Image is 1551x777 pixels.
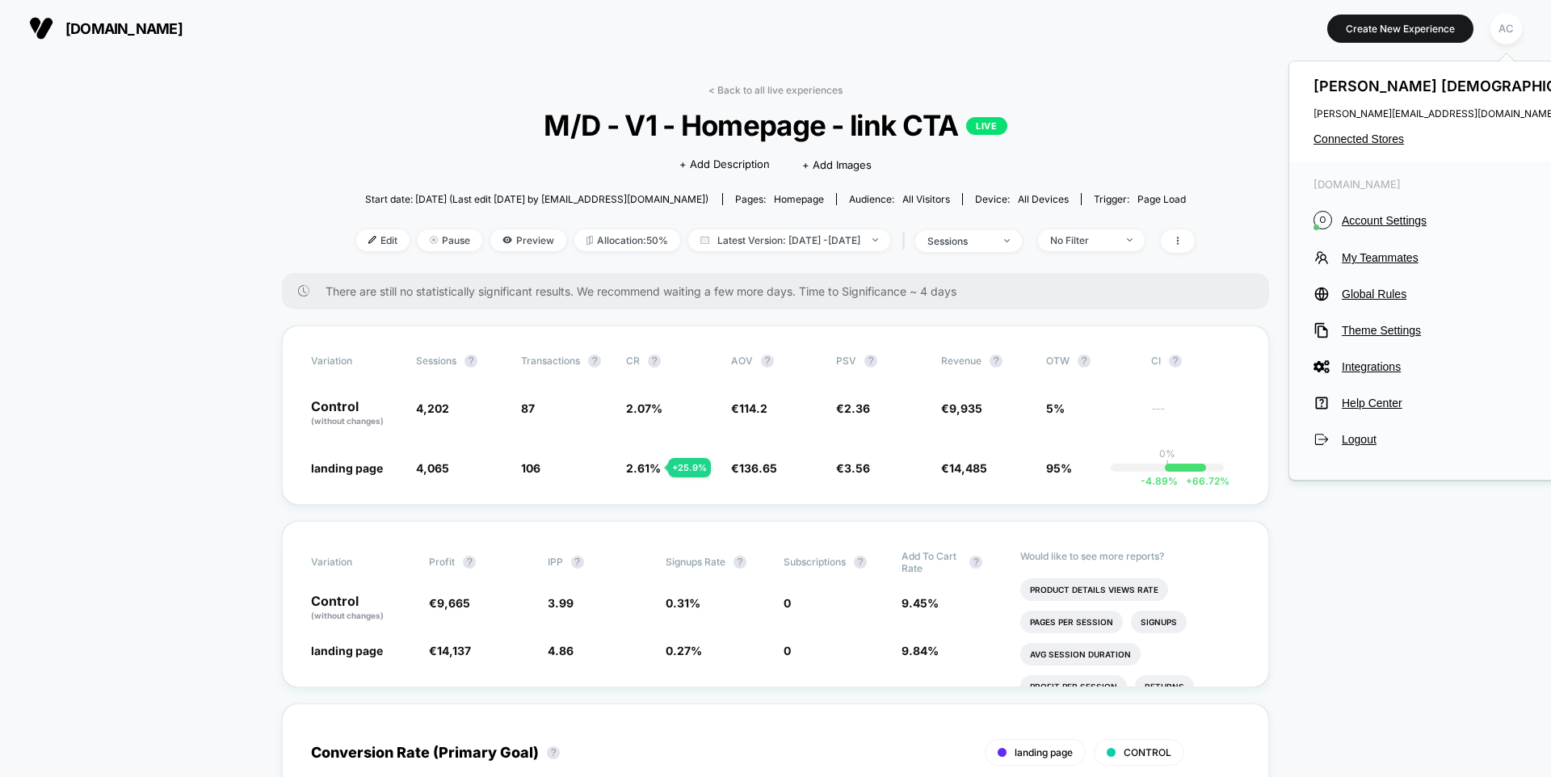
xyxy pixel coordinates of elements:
[688,229,890,251] span: Latest Version: [DATE] - [DATE]
[739,401,767,415] span: 114.2
[311,416,384,426] span: (without changes)
[29,16,53,40] img: Visually logo
[1020,643,1141,666] li: Avg Session Duration
[1137,193,1186,205] span: Page Load
[735,193,824,205] div: Pages:
[966,117,1007,135] p: LIVE
[311,611,384,620] span: (without changes)
[1186,475,1192,487] span: +
[836,401,870,415] span: €
[430,236,438,244] img: end
[872,238,878,241] img: end
[311,644,383,657] span: landing page
[1127,238,1133,241] img: end
[398,108,1153,142] span: M/D - V1 - Homepage - link CTA
[666,644,702,657] span: 0.27 %
[521,401,535,415] span: 87
[1004,239,1010,242] img: end
[416,401,449,415] span: 4,202
[574,229,680,251] span: Allocation: 50%
[586,236,593,245] img: rebalance
[548,556,563,568] span: IPP
[311,461,383,475] span: landing page
[949,401,982,415] span: 9,935
[1169,355,1182,367] button: ?
[24,15,187,41] button: [DOMAIN_NAME]
[1490,13,1522,44] div: AC
[437,644,471,657] span: 14,137
[1141,475,1178,487] span: -4.89 %
[1020,578,1168,601] li: Product Details Views Rate
[626,355,640,367] span: CR
[902,596,939,610] span: 9.45 %
[521,355,580,367] span: Transactions
[784,556,846,568] span: Subscriptions
[739,461,777,475] span: 136.65
[761,355,774,367] button: ?
[1046,401,1065,415] span: 5%
[733,556,746,569] button: ?
[1078,355,1091,367] button: ?
[1166,460,1169,472] p: |
[1151,355,1240,367] span: CI
[626,461,661,475] span: 2.61 %
[1486,12,1527,45] button: AC
[941,401,982,415] span: €
[571,556,584,569] button: ?
[1131,611,1187,633] li: Signups
[65,20,183,37] span: [DOMAIN_NAME]
[784,644,791,657] span: 0
[1151,404,1240,427] span: ---
[429,596,470,610] span: €
[365,193,708,205] span: Start date: [DATE] (Last edit [DATE] by [EMAIL_ADDRESS][DOMAIN_NAME])
[666,596,700,610] span: 0.31 %
[437,596,470,610] span: 9,665
[311,594,413,622] p: Control
[949,461,987,475] span: 14,485
[626,401,662,415] span: 2.07 %
[854,556,867,569] button: ?
[941,355,981,367] span: Revenue
[648,355,661,367] button: ?
[802,158,872,171] span: + Add Images
[311,400,400,427] p: Control
[969,556,982,569] button: ?
[902,193,950,205] span: All Visitors
[463,556,476,569] button: ?
[962,193,1081,205] span: Device:
[731,401,767,415] span: €
[548,596,574,610] span: 3.99
[1046,461,1072,475] span: 95%
[679,157,770,173] span: + Add Description
[464,355,477,367] button: ?
[902,644,939,657] span: 9.84 %
[1046,355,1135,367] span: OTW
[311,550,400,574] span: Variation
[521,461,540,475] span: 106
[418,229,482,251] span: Pause
[902,550,961,574] span: Add To Cart Rate
[1018,193,1069,205] span: all devices
[864,355,877,367] button: ?
[898,229,915,253] span: |
[429,556,455,568] span: Profit
[1314,211,1332,229] i: O
[1015,746,1073,758] span: landing page
[1050,234,1115,246] div: No Filter
[1124,746,1171,758] span: CONTROL
[666,556,725,568] span: Signups Rate
[548,644,574,657] span: 4.86
[1178,475,1229,487] span: 66.72 %
[774,193,824,205] span: homepage
[836,461,870,475] span: €
[1020,611,1123,633] li: Pages Per Session
[700,236,709,244] img: calendar
[1327,15,1473,43] button: Create New Experience
[844,461,870,475] span: 3.56
[784,596,791,610] span: 0
[429,644,471,657] span: €
[836,355,856,367] span: PSV
[844,401,870,415] span: 2.36
[1020,550,1241,562] p: Would like to see more reports?
[1094,193,1186,205] div: Trigger:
